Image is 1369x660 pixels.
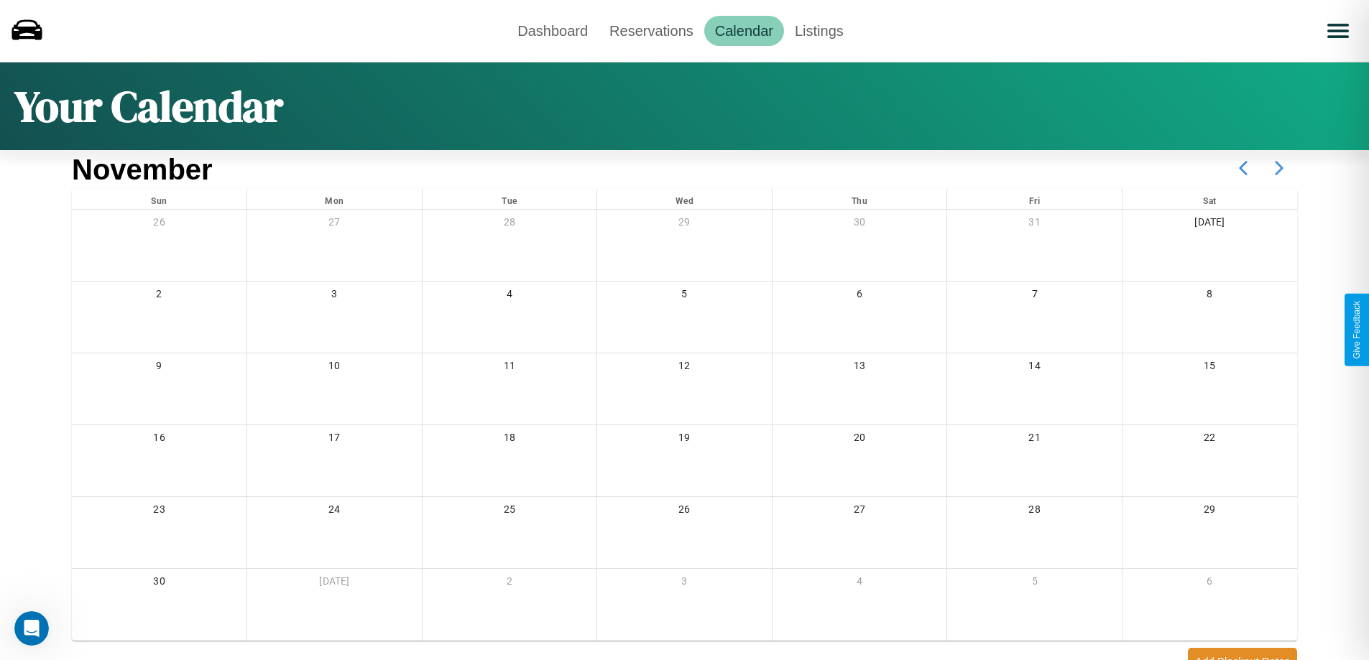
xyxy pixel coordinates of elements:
div: Thu [773,189,947,209]
div: Give Feedback [1352,301,1362,359]
div: 2 [423,569,597,598]
button: Open menu [1318,11,1358,51]
a: Listings [784,16,854,46]
div: 19 [597,425,772,455]
div: 18 [423,425,597,455]
h1: Your Calendar [14,77,283,136]
div: 8 [1123,282,1297,311]
div: 6 [773,282,947,311]
iframe: Intercom live chat [14,611,49,646]
h2: November [72,154,213,186]
div: 28 [423,210,597,239]
div: 28 [947,497,1122,526]
div: 15 [1123,353,1297,383]
div: 25 [423,497,597,526]
div: 21 [947,425,1122,455]
div: 24 [247,497,422,526]
div: 2 [72,282,246,311]
a: Dashboard [507,16,599,46]
a: Reservations [599,16,704,46]
div: Wed [597,189,772,209]
div: 30 [773,210,947,239]
div: 3 [247,282,422,311]
a: Calendar [704,16,784,46]
div: 4 [773,569,947,598]
div: 10 [247,353,422,383]
div: 27 [247,210,422,239]
div: 16 [72,425,246,455]
div: 5 [597,282,772,311]
div: [DATE] [1123,210,1297,239]
div: 13 [773,353,947,383]
div: 27 [773,497,947,526]
div: Fri [947,189,1122,209]
div: 26 [72,210,246,239]
div: 4 [423,282,597,311]
div: 9 [72,353,246,383]
div: 29 [597,210,772,239]
div: 14 [947,353,1122,383]
div: Tue [423,189,597,209]
div: 22 [1123,425,1297,455]
div: 17 [247,425,422,455]
div: 12 [597,353,772,383]
div: 20 [773,425,947,455]
div: 7 [947,282,1122,311]
div: Sun [72,189,246,209]
div: 30 [72,569,246,598]
div: 31 [947,210,1122,239]
div: Sat [1123,189,1297,209]
div: 6 [1123,569,1297,598]
div: 5 [947,569,1122,598]
div: 3 [597,569,772,598]
div: [DATE] [247,569,422,598]
div: 29 [1123,497,1297,526]
div: 23 [72,497,246,526]
div: Mon [247,189,422,209]
div: 11 [423,353,597,383]
div: 26 [597,497,772,526]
